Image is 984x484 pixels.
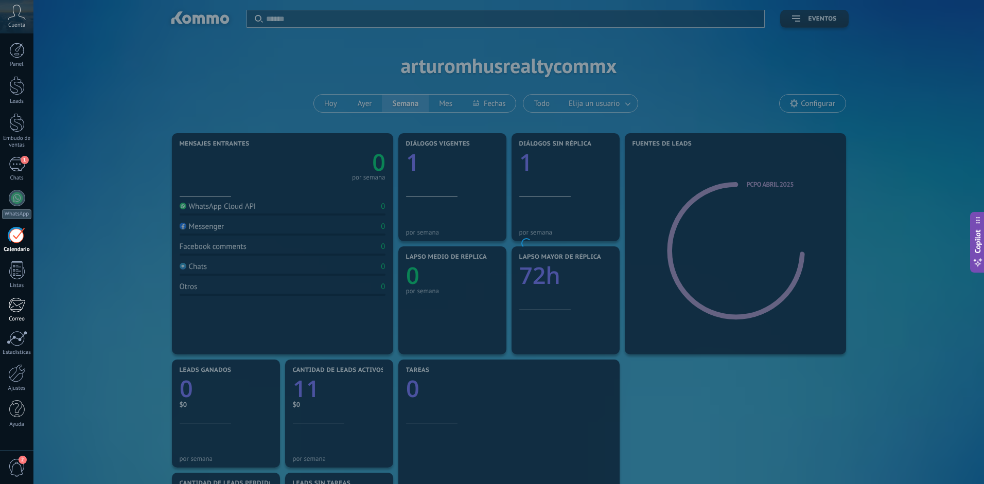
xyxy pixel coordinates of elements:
[2,135,32,149] div: Embudo de ventas
[21,156,29,164] span: 1
[8,22,25,29] span: Cuenta
[2,385,32,392] div: Ajustes
[2,209,31,219] div: WhatsApp
[2,246,32,253] div: Calendario
[2,282,32,289] div: Listas
[2,421,32,428] div: Ayuda
[2,349,32,356] div: Estadísticas
[19,456,27,464] span: 2
[2,175,32,182] div: Chats
[973,229,983,253] span: Copilot
[2,98,32,105] div: Leads
[2,61,32,68] div: Panel
[2,316,32,322] div: Correo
